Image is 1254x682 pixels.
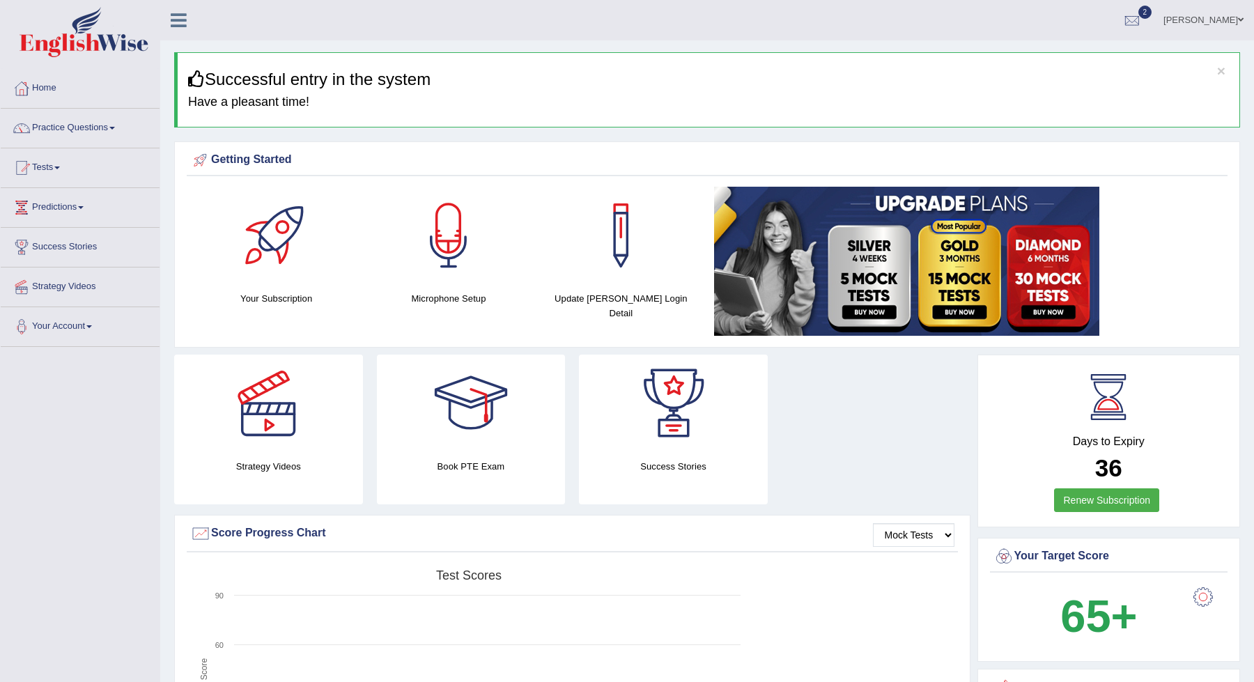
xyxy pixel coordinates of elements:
div: Getting Started [190,150,1224,171]
a: Predictions [1,188,160,223]
b: 65+ [1060,591,1137,642]
h4: Success Stories [579,459,768,474]
span: 2 [1138,6,1152,19]
a: Home [1,69,160,104]
b: 36 [1095,454,1122,481]
a: Renew Subscription [1054,488,1159,512]
div: Your Target Score [993,546,1225,567]
text: 90 [215,591,224,600]
a: Tests [1,148,160,183]
a: Practice Questions [1,109,160,144]
h4: Book PTE Exam [377,459,566,474]
a: Your Account [1,307,160,342]
img: small5.jpg [714,187,1099,336]
text: 60 [215,641,224,649]
button: × [1217,63,1225,78]
tspan: Test scores [436,568,502,582]
a: Success Stories [1,228,160,263]
h4: Have a pleasant time! [188,95,1229,109]
h4: Your Subscription [197,291,355,306]
h4: Days to Expiry [993,435,1225,448]
div: Score Progress Chart [190,523,954,544]
a: Strategy Videos [1,268,160,302]
h3: Successful entry in the system [188,70,1229,88]
h4: Update [PERSON_NAME] Login Detail [542,291,700,320]
h4: Microphone Setup [369,291,527,306]
tspan: Score [199,658,209,681]
h4: Strategy Videos [174,459,363,474]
